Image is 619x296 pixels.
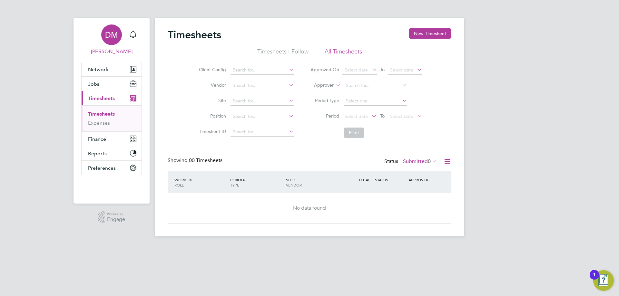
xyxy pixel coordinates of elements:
input: Search for... [231,81,294,90]
span: To [378,112,387,120]
label: Period [310,113,339,119]
span: / [191,177,192,182]
span: ROLE [174,182,184,187]
button: New Timesheet [409,28,451,39]
input: Search for... [231,112,294,121]
img: berryrecruitment-logo-retina.png [93,182,130,192]
span: Select date [345,67,368,73]
label: Period Type [310,98,339,103]
label: Approver [305,82,334,89]
span: 00 Timesheets [189,157,222,164]
div: 1 [593,275,596,283]
div: PERIOD [229,174,284,191]
span: VENDOR [286,182,302,187]
label: Site [197,98,226,103]
button: Reports [82,146,142,160]
span: Select date [390,113,413,119]
button: Preferences [82,161,142,175]
span: TYPE [230,182,239,187]
span: / [244,177,245,182]
label: Client Config [197,67,226,72]
label: Position [197,113,226,119]
span: Reports [88,150,107,157]
span: TOTAL [359,177,370,182]
span: 0 [428,158,431,165]
div: SITE [284,174,340,191]
span: Engage [107,217,125,222]
span: DM [105,31,118,39]
div: APPROVER [407,174,440,186]
span: / [294,177,295,182]
input: Search for... [231,128,294,137]
a: Timesheets [88,111,115,117]
span: Doreen Meyrick [81,48,142,55]
a: Go to home page [81,182,142,192]
button: Timesheets [82,91,142,105]
button: Jobs [82,77,142,91]
a: Expenses [88,120,110,126]
span: Select date [390,67,413,73]
span: To [378,65,387,74]
div: STATUS [373,174,407,186]
input: Search for... [344,81,407,90]
span: Timesheets [88,95,115,101]
h2: Timesheets [168,28,221,41]
span: Finance [88,136,106,142]
div: WORKER [173,174,229,191]
li: Timesheets I Follow [257,48,309,59]
div: No data found [174,205,445,212]
a: DM[PERSON_NAME] [81,24,142,55]
div: Status [384,157,438,166]
button: Open Resource Center, 1 new notification [593,270,614,291]
input: Search for... [231,97,294,106]
input: Select one [344,97,407,106]
label: Submitted [403,158,437,165]
button: Network [82,62,142,76]
div: Timesheets [82,105,142,131]
input: Search for... [231,66,294,75]
button: Finance [82,132,142,146]
label: Approved On [310,67,339,72]
span: Preferences [88,165,116,171]
button: Filter [344,128,364,138]
label: Vendor [197,82,226,88]
nav: Main navigation [74,18,150,204]
span: Jobs [88,81,99,87]
li: All Timesheets [325,48,362,59]
label: Timesheet ID [197,129,226,134]
div: Showing [168,157,224,164]
span: Select date [345,113,368,119]
a: Powered byEngage [98,211,125,224]
span: Powered by [107,211,125,217]
span: Network [88,66,108,72]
